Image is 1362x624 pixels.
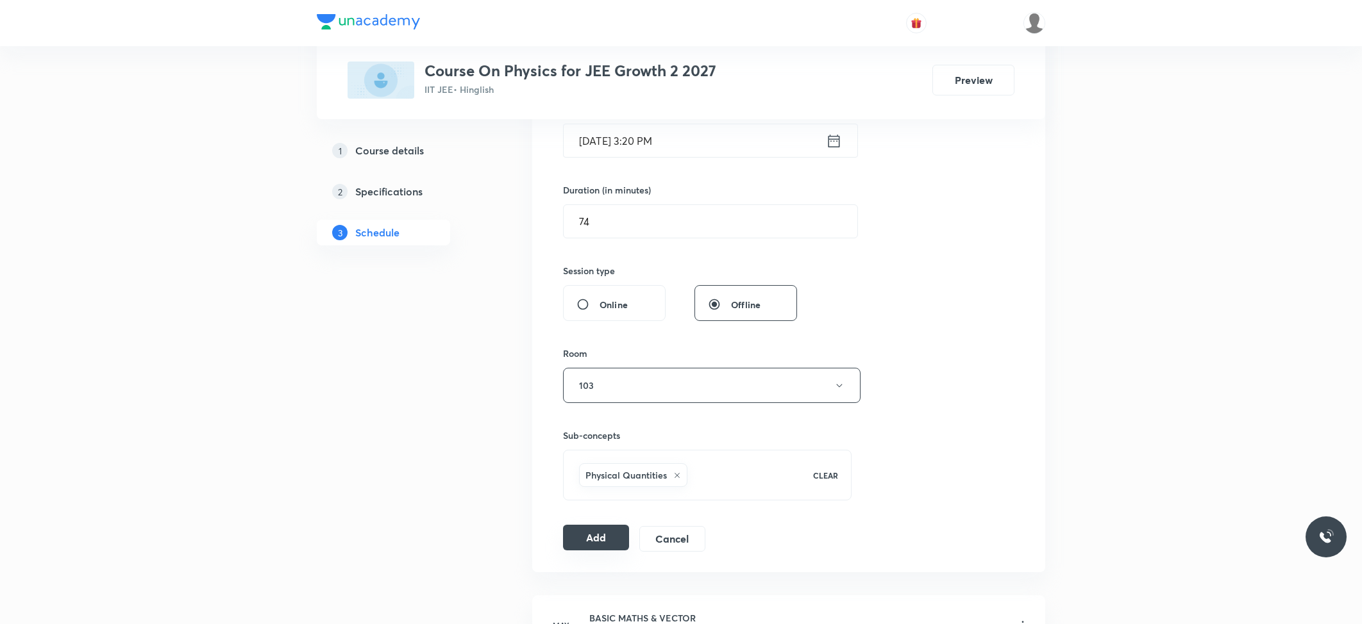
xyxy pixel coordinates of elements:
[911,17,922,29] img: avatar
[355,184,423,199] h5: Specifications
[317,14,420,33] a: Company Logo
[1318,529,1334,545] img: ttu
[563,429,852,442] h6: Sub-concepts
[317,14,420,29] img: Company Logo
[932,65,1014,95] button: Preview
[563,183,651,197] h6: Duration (in minutes)
[317,138,491,163] a: 1Course details
[585,468,667,482] h6: Physical Quantities
[639,526,705,552] button: Cancel
[332,184,348,199] p: 2
[564,205,857,238] input: 74
[332,225,348,240] p: 3
[355,225,399,240] h5: Schedule
[348,62,414,99] img: BF458939-86F2-4F00-B86F-AA12CBEB85C9_plus.png
[563,368,861,403] button: 103
[563,525,629,550] button: Add
[355,143,424,158] h5: Course details
[600,298,628,311] span: Online
[317,179,491,204] a: 2Specifications
[425,62,716,80] h3: Course On Physics for JEE Growth 2 2027
[1023,12,1045,34] img: Divya tyagi
[425,83,716,96] p: IIT JEE • Hinglish
[563,347,587,360] h6: Room
[906,13,927,33] button: avatar
[563,264,615,277] h6: Session type
[731,298,761,311] span: Offline
[332,143,348,158] p: 1
[813,470,838,481] p: CLEAR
